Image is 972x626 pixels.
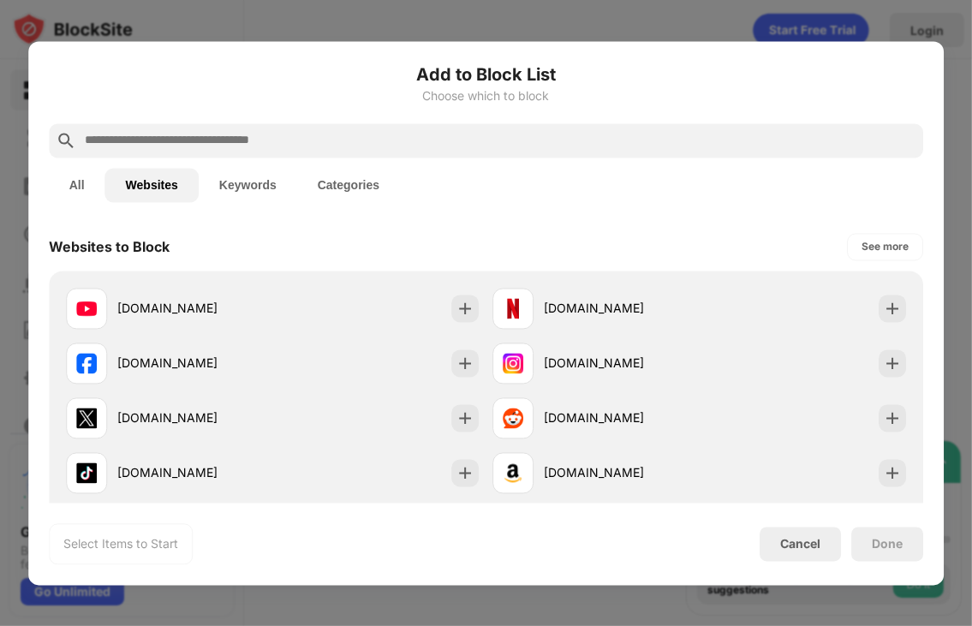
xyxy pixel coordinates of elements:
div: Websites to Block [49,238,170,255]
img: favicons [504,298,524,319]
button: Keywords [199,168,297,202]
button: Websites [105,168,199,202]
img: favicons [76,353,97,373]
div: [DOMAIN_NAME] [117,300,272,318]
div: Done [872,537,903,551]
img: favicons [504,462,524,483]
img: favicons [76,408,97,428]
button: Categories [297,168,400,202]
div: See more [862,238,909,255]
h6: Add to Block List [49,62,924,87]
div: [DOMAIN_NAME] [117,409,272,427]
div: [DOMAIN_NAME] [545,355,700,373]
img: search.svg [56,130,76,151]
div: Cancel [780,537,820,551]
img: favicons [504,408,524,428]
img: favicons [504,353,524,373]
img: favicons [76,298,97,319]
button: All [49,168,105,202]
div: Select Items to Start [63,535,178,552]
div: [DOMAIN_NAME] [545,409,700,427]
div: [DOMAIN_NAME] [545,300,700,318]
div: Choose which to block [49,89,924,103]
div: [DOMAIN_NAME] [117,464,272,482]
div: [DOMAIN_NAME] [545,464,700,482]
div: [DOMAIN_NAME] [117,355,272,373]
img: favicons [76,462,97,483]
